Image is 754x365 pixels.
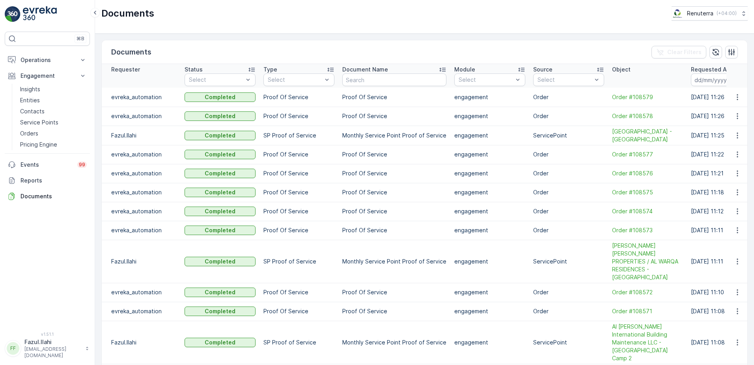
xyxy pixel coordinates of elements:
p: Proof Of Service [342,112,446,120]
p: ⌘B [77,36,84,42]
p: Documents [101,7,154,20]
div: FF [7,342,19,355]
p: Proof Of Service [263,207,334,215]
p: Order [533,188,604,196]
a: Documents [5,188,90,204]
p: Proof Of Service [342,151,446,158]
p: engagement [454,226,525,234]
p: Operations [21,56,74,64]
p: Monthly Service Point Proof of Service [342,132,446,139]
a: Order #108571 [612,307,683,315]
p: Select [189,76,243,84]
p: Fazul.Ilahi [111,132,177,139]
button: Renuterra(+04:00) [672,6,748,21]
p: Completed [205,258,235,265]
img: Screenshot_2024-07-26_at_13.33.01.png [672,9,684,18]
p: Requester [111,66,140,73]
p: Proof Of Service [342,307,446,315]
p: Completed [205,169,235,177]
a: Pricing Engine [17,139,90,150]
p: Monthly Service Point Proof of Service [342,258,446,265]
a: Service Points [17,117,90,128]
a: Events99 [5,157,90,173]
p: Proof Of Service [342,93,446,101]
p: ( +04:00 ) [717,10,737,17]
a: KHALIL IBRAHIM AL SAYEGH PROPERTIES / AL WARQA RESIDENCES - AL WARQAA [612,242,683,281]
span: Order #108572 [612,288,683,296]
a: Al Najma Al Fareeda International Building Maintenance LLC - Sonapur Camp 2 [612,323,683,362]
a: Order #108576 [612,169,683,177]
a: Order #108579 [612,93,683,101]
button: Completed [185,288,256,297]
p: evreka_automation [111,169,177,177]
span: [GEOGRAPHIC_DATA] -[GEOGRAPHIC_DATA] [612,128,683,143]
button: Engagement [5,68,90,84]
button: Completed [185,338,256,347]
p: Proof Of Service [263,307,334,315]
button: Completed [185,307,256,316]
p: Requested At [691,66,729,73]
p: Order [533,169,604,177]
p: evreka_automation [111,188,177,196]
a: Order #108574 [612,207,683,215]
p: Module [454,66,475,73]
a: Reports [5,173,90,188]
button: Completed [185,131,256,140]
p: engagement [454,288,525,296]
button: Operations [5,52,90,68]
a: Order #108573 [612,226,683,234]
p: ServicePoint [533,258,604,265]
p: Completed [205,207,235,215]
p: Order [533,226,604,234]
button: Completed [185,92,256,102]
p: Proof Of Service [263,169,334,177]
p: Completed [205,132,235,139]
button: Completed [185,111,256,121]
p: Completed [205,112,235,120]
button: FFFazul.Ilahi[EMAIL_ADDRESS][DOMAIN_NAME] [5,338,90,359]
span: Order #108575 [612,188,683,196]
p: Completed [205,188,235,196]
span: v 1.51.1 [5,332,90,337]
p: evreka_automation [111,226,177,234]
p: Insights [20,85,40,93]
p: Completed [205,93,235,101]
p: Pricing Engine [20,141,57,149]
p: evreka_automation [111,112,177,120]
span: Al [PERSON_NAME] International Building Maintenance LLC - [GEOGRAPHIC_DATA] Camp 2 [612,323,683,362]
input: dd/mm/yyyy [691,73,745,86]
p: Status [185,66,203,73]
a: American Hospital -Oud Mehta [612,128,683,143]
span: Order #108578 [612,112,683,120]
p: 99 [79,162,85,168]
p: Engagement [21,72,74,80]
p: engagement [454,339,525,346]
p: Order [533,288,604,296]
p: Completed [205,339,235,346]
p: engagement [454,151,525,158]
p: Select [459,76,513,84]
p: Proof Of Service [342,169,446,177]
button: Completed [185,257,256,266]
p: SP Proof of Service [263,258,334,265]
p: Type [263,66,277,73]
p: engagement [454,93,525,101]
p: SP Proof of Service [263,132,334,139]
p: evreka_automation [111,93,177,101]
p: Order [533,151,604,158]
img: logo [5,6,21,22]
p: evreka_automation [111,151,177,158]
p: Proof Of Service [263,288,334,296]
a: Entities [17,95,90,106]
p: Order [533,93,604,101]
p: Object [612,66,631,73]
p: Completed [205,288,235,296]
p: Renuterra [687,9,713,17]
p: Fazul.Ilahi [111,258,177,265]
a: Insights [17,84,90,95]
p: engagement [454,188,525,196]
button: Completed [185,150,256,159]
p: Proof Of Service [263,226,334,234]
